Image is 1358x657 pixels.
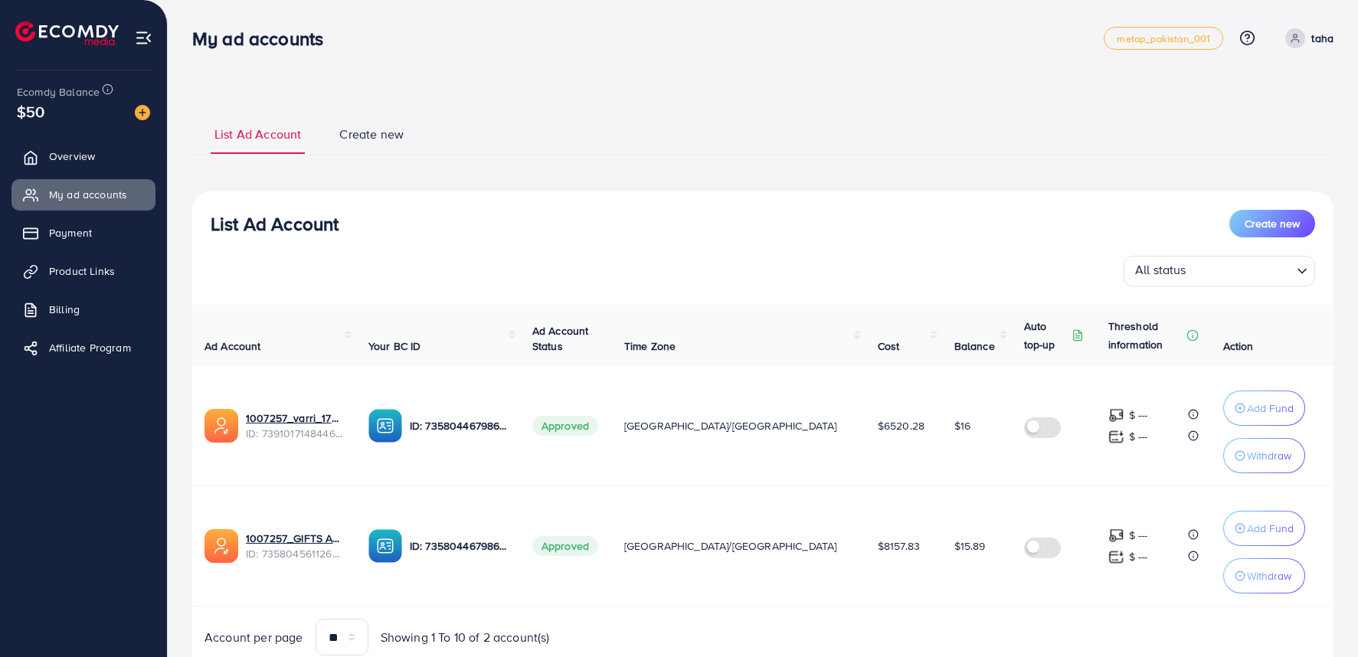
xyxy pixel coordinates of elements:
p: $ --- [1129,427,1148,446]
p: ID: 7358044679864254480 [410,417,508,435]
span: Create new [1245,216,1300,231]
span: $6520.28 [878,418,924,433]
span: Overview [49,149,95,164]
span: Showing 1 To 10 of 2 account(s) [381,629,550,646]
span: Product Links [49,263,115,279]
p: Threshold information [1108,317,1183,354]
p: ID: 7358044679864254480 [410,537,508,555]
p: Add Fund [1247,519,1294,538]
button: Withdraw [1223,558,1305,593]
p: Auto top-up [1024,317,1068,354]
span: Your BC ID [368,338,421,354]
span: Ad Account [205,338,261,354]
span: Ad Account Status [532,323,589,354]
button: Add Fund [1223,391,1305,426]
p: Withdraw [1247,567,1291,585]
h3: My ad accounts [192,28,335,50]
span: [GEOGRAPHIC_DATA]/[GEOGRAPHIC_DATA] [624,538,837,554]
img: top-up amount [1108,528,1124,544]
p: $ --- [1129,547,1148,566]
div: Search for option [1124,256,1315,286]
span: Account per page [205,629,303,646]
a: 1007257_varri_1720855285387 [246,410,344,426]
p: $ --- [1129,526,1148,544]
h3: List Ad Account [211,213,339,235]
span: Payment [49,225,92,240]
span: $16 [954,418,970,433]
span: Billing [49,302,80,317]
p: Add Fund [1247,399,1294,417]
img: ic-ads-acc.e4c84228.svg [205,529,238,563]
span: Cost [878,338,900,354]
a: taha [1279,28,1333,48]
a: Payment [11,217,155,248]
img: menu [135,29,152,47]
div: <span class='underline'>1007257_varri_1720855285387</span></br>7391017148446998544 [246,410,344,442]
span: Action [1223,338,1254,354]
img: image [135,105,150,120]
button: Create new [1229,210,1315,237]
img: ic-ba-acc.ded83a64.svg [368,409,402,443]
input: Search for option [1191,259,1291,283]
a: 1007257_GIFTS ADS_1713178508862 [246,531,344,546]
span: My ad accounts [49,187,127,202]
span: [GEOGRAPHIC_DATA]/[GEOGRAPHIC_DATA] [624,418,837,433]
a: My ad accounts [11,179,155,210]
span: metap_pakistan_001 [1117,34,1210,44]
p: taha [1311,29,1333,47]
img: ic-ba-acc.ded83a64.svg [368,529,402,563]
div: <span class='underline'>1007257_GIFTS ADS_1713178508862</span></br>7358045611263918081 [246,531,344,562]
span: Approved [532,536,598,556]
a: Affiliate Program [11,332,155,363]
img: ic-ads-acc.e4c84228.svg [205,409,238,443]
p: Withdraw [1247,446,1291,465]
a: Billing [11,294,155,325]
span: $15.89 [954,538,986,554]
span: $50 [17,100,44,123]
span: Affiliate Program [49,340,131,355]
a: metap_pakistan_001 [1104,27,1223,50]
span: Time Zone [624,338,676,354]
span: Balance [954,338,995,354]
span: $8157.83 [878,538,920,554]
img: top-up amount [1108,407,1124,423]
span: ID: 7358045611263918081 [246,546,344,561]
span: Create new [339,126,404,143]
span: ID: 7391017148446998544 [246,426,344,441]
a: Product Links [11,256,155,286]
span: List Ad Account [214,126,301,143]
button: Withdraw [1223,438,1305,473]
span: All status [1132,258,1189,283]
p: $ --- [1129,406,1148,424]
span: Approved [532,416,598,436]
a: Overview [11,141,155,172]
span: Ecomdy Balance [17,84,100,100]
img: top-up amount [1108,549,1124,565]
img: top-up amount [1108,429,1124,445]
button: Add Fund [1223,511,1305,546]
img: logo [15,21,119,45]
